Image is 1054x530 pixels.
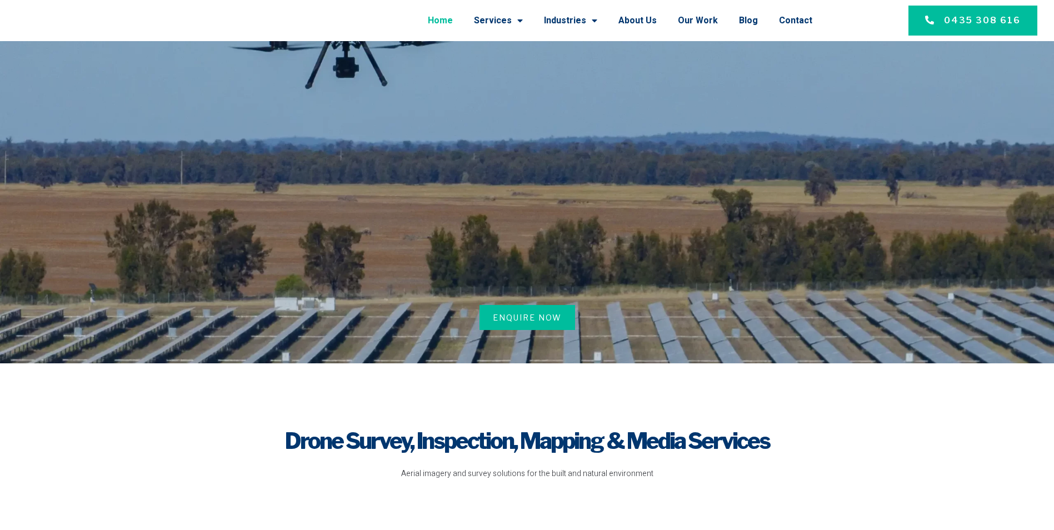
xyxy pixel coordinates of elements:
[944,14,1021,27] span: 0435 308 616
[179,6,812,35] nav: Menu
[779,6,812,35] a: Contact
[493,312,562,323] span: Enquire Now
[33,8,149,33] img: Final-Logo copy
[618,6,657,35] a: About Us
[739,6,758,35] a: Blog
[428,6,453,35] a: Home
[474,6,523,35] a: Services
[195,426,860,457] h1: Drone Survey, Inspection, Mapping & Media Services
[479,305,575,330] a: Enquire Now
[544,6,597,35] a: Industries
[678,6,718,35] a: Our Work
[195,468,860,480] p: Aerial imagery and survey solutions for the built and natural environment
[908,6,1037,36] a: 0435 308 616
